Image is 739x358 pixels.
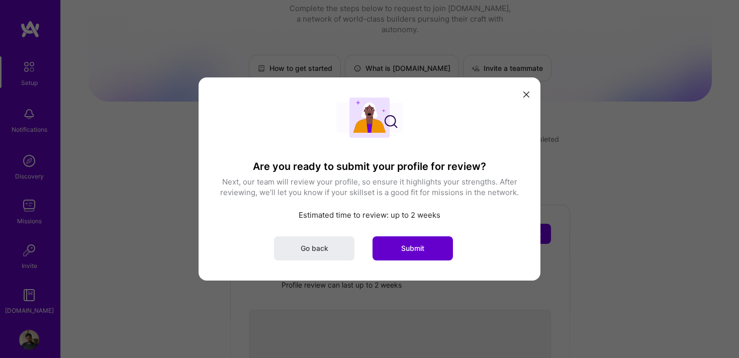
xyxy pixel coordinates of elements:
[373,236,453,260] button: Submit
[301,243,328,253] span: Go back
[274,236,354,260] button: Go back
[523,92,529,98] i: icon Close
[401,243,424,253] span: Submit
[219,160,520,172] h3: Are you ready to submit your profile for review?
[219,210,520,220] p: Estimated time to review: up to 2 weeks
[219,176,520,198] p: Next, our team will review your profile, so ensure it highlights your strengths. After reviewing,...
[336,98,403,138] img: User
[199,77,540,281] div: modal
